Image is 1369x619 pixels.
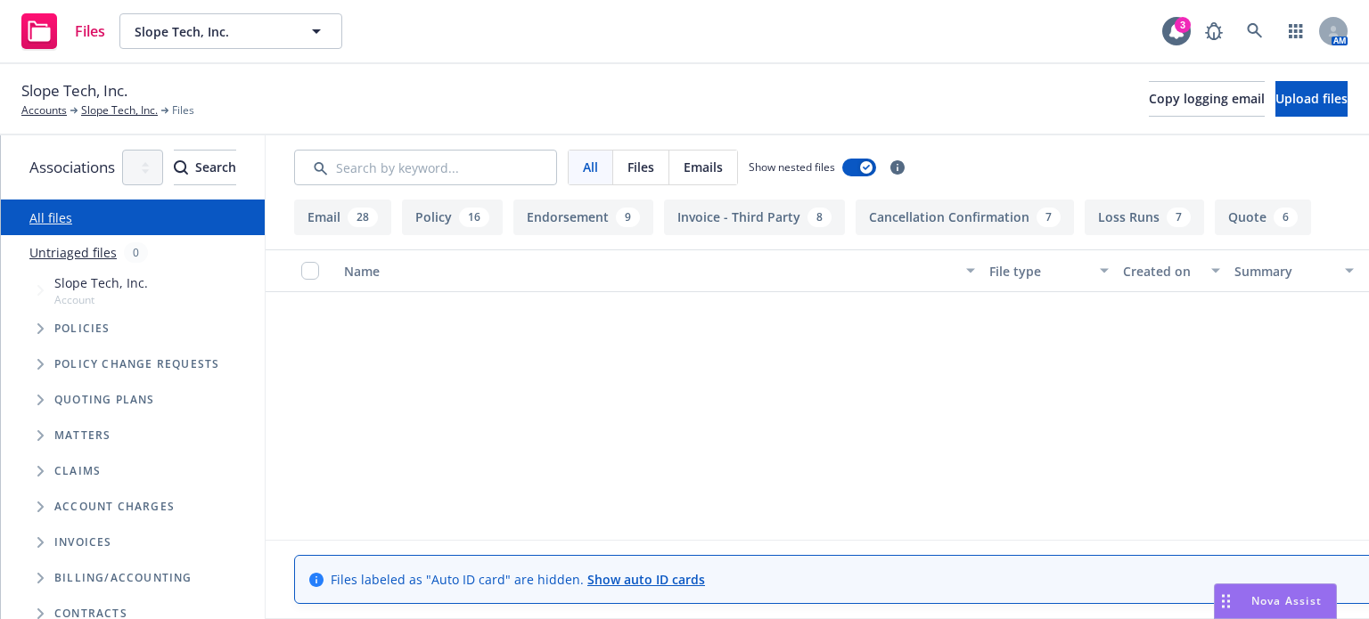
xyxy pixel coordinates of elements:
[583,158,598,176] span: All
[459,208,489,227] div: 16
[344,262,955,281] div: Name
[856,200,1074,235] button: Cancellation Confirmation
[627,158,654,176] span: Files
[337,249,982,292] button: Name
[402,200,503,235] button: Policy
[301,262,319,280] input: Select all
[982,249,1116,292] button: File type
[81,102,158,118] a: Slope Tech, Inc.
[174,160,188,175] svg: Search
[54,359,219,370] span: Policy change requests
[749,159,835,175] span: Show nested files
[1196,13,1232,49] a: Report a Bug
[1274,208,1298,227] div: 6
[616,208,640,227] div: 9
[54,573,193,583] span: Billing/Accounting
[75,24,105,38] span: Files
[1278,13,1314,49] a: Switch app
[54,323,111,334] span: Policies
[54,395,155,405] span: Quoting plans
[348,208,378,227] div: 28
[119,13,342,49] button: Slope Tech, Inc.
[513,200,653,235] button: Endorsement
[1275,90,1348,107] span: Upload files
[1175,17,1191,33] div: 3
[1167,208,1191,227] div: 7
[54,292,148,307] span: Account
[1116,249,1227,292] button: Created on
[124,242,148,263] div: 0
[1251,593,1322,608] span: Nova Assist
[1215,200,1311,235] button: Quote
[54,501,175,512] span: Account charges
[1149,90,1265,107] span: Copy logging email
[664,200,845,235] button: Invoice - Third Party
[14,6,112,56] a: Files
[172,102,194,118] span: Files
[29,209,72,226] a: All files
[29,243,117,262] a: Untriaged files
[294,150,557,185] input: Search by keyword...
[1227,249,1361,292] button: Summary
[54,537,112,548] span: Invoices
[294,200,391,235] button: Email
[1215,584,1237,618] div: Drag to move
[1149,81,1265,117] button: Copy logging email
[1037,208,1061,227] div: 7
[29,156,115,179] span: Associations
[807,208,832,227] div: 8
[54,273,148,292] span: Slope Tech, Inc.
[1234,262,1334,281] div: Summary
[331,570,705,589] span: Files labeled as "Auto ID card" are hidden.
[1085,200,1204,235] button: Loss Runs
[135,22,289,41] span: Slope Tech, Inc.
[174,150,236,185] button: SearchSearch
[54,466,101,476] span: Claims
[21,102,67,118] a: Accounts
[1275,81,1348,117] button: Upload files
[21,79,127,102] span: Slope Tech, Inc.
[1,270,265,560] div: Tree Example
[1237,13,1273,49] a: Search
[587,571,705,588] a: Show auto ID cards
[1123,262,1201,281] div: Created on
[684,158,723,176] span: Emails
[54,430,111,441] span: Matters
[174,151,236,184] div: Search
[989,262,1089,281] div: File type
[1214,583,1337,619] button: Nova Assist
[54,608,127,619] span: Contracts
